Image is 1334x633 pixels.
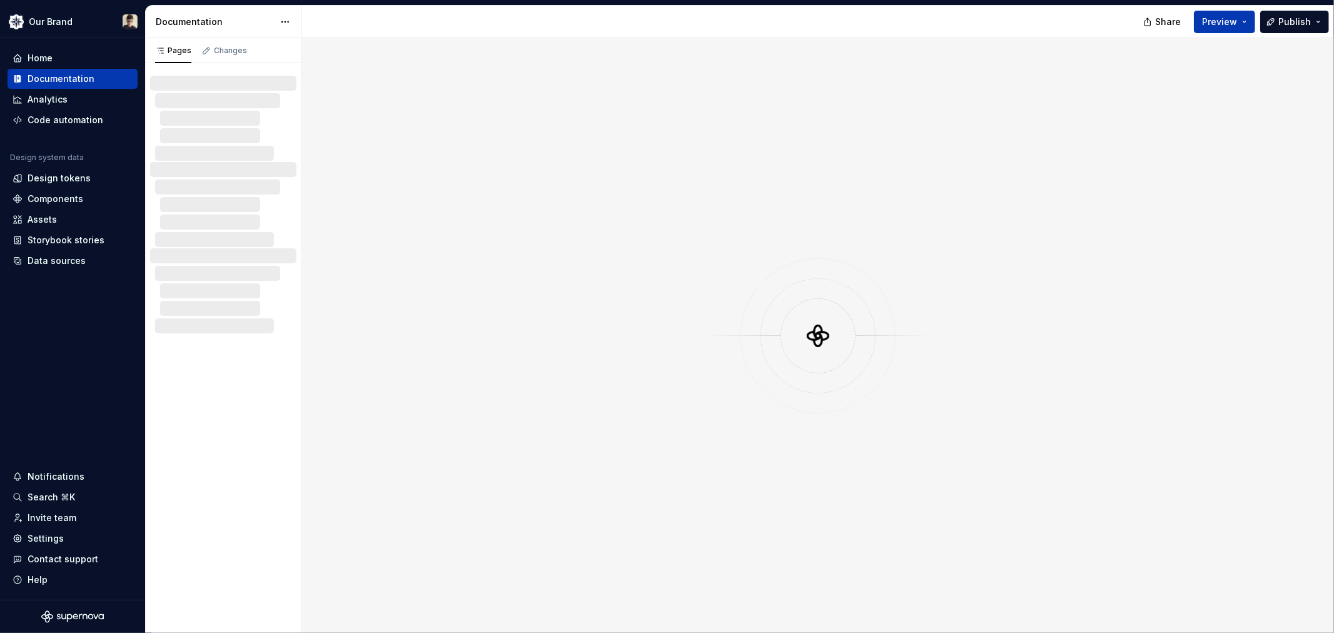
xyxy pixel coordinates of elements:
div: Changes [214,46,247,56]
div: Settings [28,532,64,545]
div: Components [28,193,83,205]
a: Assets [8,210,138,230]
div: Invite team [28,512,76,524]
img: Avery Hennings [123,14,138,29]
div: Assets [28,213,57,226]
div: Storybook stories [28,234,104,246]
button: Contact support [8,549,138,569]
button: Search ⌘K [8,487,138,507]
div: Documentation [28,73,94,85]
div: Design tokens [28,172,91,185]
span: Share [1155,16,1181,28]
div: Documentation [156,16,274,28]
button: Share [1137,11,1189,33]
a: Home [8,48,138,68]
div: Notifications [28,470,84,483]
a: Storybook stories [8,230,138,250]
span: Publish [1278,16,1311,28]
div: Design system data [10,153,84,163]
a: Components [8,189,138,209]
div: Home [28,52,53,64]
a: Analytics [8,89,138,109]
a: Invite team [8,508,138,528]
button: Help [8,570,138,590]
div: Code automation [28,114,103,126]
div: Contact support [28,553,98,565]
a: Data sources [8,251,138,271]
button: Publish [1260,11,1329,33]
a: Code automation [8,110,138,130]
div: Search ⌘K [28,491,75,504]
img: 344848e3-ec3d-4aa0-b708-b8ed6430a7e0.png [9,14,24,29]
div: Help [28,574,48,586]
button: Our BrandAvery Hennings [3,8,143,35]
svg: Supernova Logo [41,610,104,623]
a: Documentation [8,69,138,89]
a: Design tokens [8,168,138,188]
div: Analytics [28,93,68,106]
button: Preview [1194,11,1255,33]
button: Notifications [8,467,138,487]
span: Preview [1202,16,1237,28]
div: Data sources [28,255,86,267]
div: Pages [155,46,191,56]
div: Our Brand [29,16,73,28]
a: Settings [8,529,138,549]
